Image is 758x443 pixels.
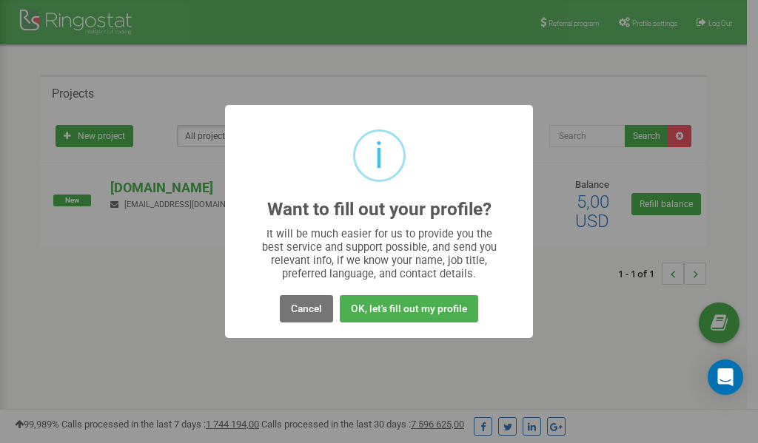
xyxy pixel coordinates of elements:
[267,200,492,220] h2: Want to fill out your profile?
[375,132,383,180] div: i
[255,227,504,280] div: It will be much easier for us to provide you the best service and support possible, and send you ...
[280,295,333,322] button: Cancel
[340,295,478,322] button: OK, let's fill out my profile
[708,359,743,395] div: Open Intercom Messenger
